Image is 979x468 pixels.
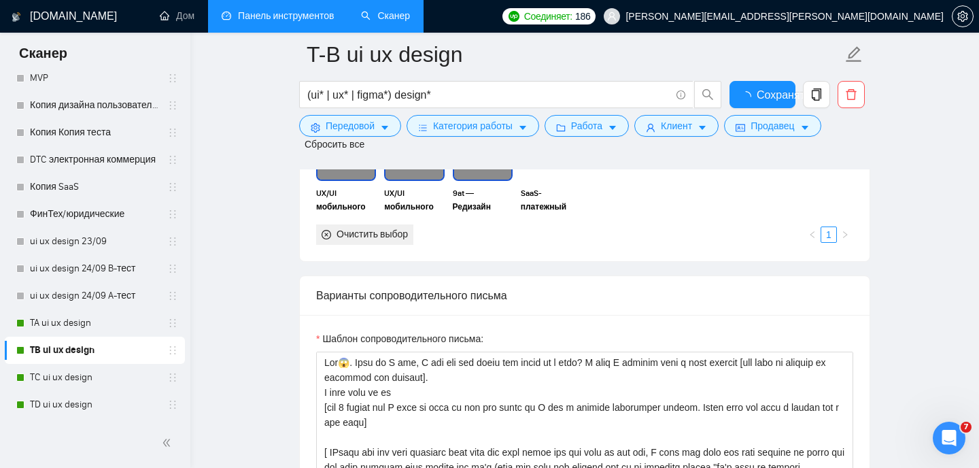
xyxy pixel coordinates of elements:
font: Продавец [751,120,794,131]
font: Сохранять [757,89,810,101]
span: держатель [167,100,178,111]
a: параметр [952,11,974,22]
a: ui ux design 23/09 [30,228,159,255]
button: search [694,81,721,108]
a: ui ux design 24/09 B-тест [30,255,159,282]
span: верно [841,231,849,239]
font: SaaS-платежный шлюз Checkout — Figma Веб-дизайн, UI UX-дизайнер [521,188,579,266]
button: верно [837,227,853,243]
span: курсор вниз [608,122,617,133]
span: курсор вниз [380,122,390,133]
span: держатель [167,154,178,165]
button: Удостоверение личностиПродавецкурсор вниз [724,115,821,137]
span: папка [556,122,566,133]
span: держатель [167,236,178,247]
span: держатель [167,345,178,356]
li: Следующая страница [837,227,853,243]
button: барыКатегория работыкурсор вниз [407,115,539,137]
span: держатель [167,290,178,301]
font: Варианты сопроводительного письма [316,290,507,301]
span: держатель [167,127,178,138]
button: копия [803,81,830,108]
img: upwork-logo.png [509,11,519,22]
span: левый [808,231,817,239]
span: держатель [167,318,178,329]
a: ФинТех/юридические [30,201,159,228]
font: 186 [575,11,590,22]
button: левый [804,227,821,243]
font: UX/UI мобильного приложения (iOS) аптечной сети — Figma | UI UX-дизайнер [384,188,441,280]
a: MVP [30,65,159,92]
font: Сбросить все [305,139,364,150]
button: Сохранять [729,81,795,108]
span: пользователь [646,122,655,133]
a: домДом [160,10,194,22]
span: параметр [952,11,973,22]
a: приборная панельПанель инструментов [222,10,334,22]
a: TA ui ux design [30,310,159,337]
span: копия [804,88,829,101]
iframe: Интерком-чат в режиме реального времени [933,422,965,454]
font: Передовой [326,120,375,131]
font: Работа [571,120,602,131]
a: TD ui ux design [30,391,159,418]
span: редактировать [845,46,863,63]
font: Соединяет: [524,11,572,22]
font: Шаблон сопроводительного письма: [322,333,483,344]
span: курсор вниз [518,122,528,133]
font: Категория работы [433,120,513,131]
font: Сканер [19,45,67,61]
a: TB ui ux design [30,337,159,364]
button: папкаРаботакурсор вниз [545,115,629,137]
span: Удостоверение личности [736,122,745,133]
font: 1 [826,229,831,240]
label: Шаблон сопроводительного письма: [316,331,483,346]
span: курсор вниз [698,122,707,133]
span: инфо-круг [676,90,685,99]
span: загрузка [740,91,757,102]
button: удалить [838,81,865,108]
span: держатель [167,263,178,274]
input: Поиск работы фрилансером... [307,86,670,103]
span: ближний круг [322,230,331,239]
span: бары [418,122,428,133]
span: search [695,88,721,101]
a: Копия SaaS [30,173,159,201]
a: ui ux design 24/09 A-тест [30,282,159,310]
span: удалить [838,88,864,101]
a: Копия дизайна пользовательского интерфейса Шаблон [30,92,159,119]
input: Имя сканера... [307,37,842,71]
li: Предыдущая страница [804,227,821,243]
font: 9at — Редизайн пользовательского опыта B2B SaaS-платформы, веб-дизайн Figma | UI UX-дизайнер [453,188,510,307]
span: держатель [167,372,178,383]
font: UX/UI мобильного приложения (Android) для сети аптек — Figma | UI UX-дизайнер [316,188,367,280]
font: Клиент [661,120,692,131]
button: параметрПередовойкурсор вниз [299,115,401,137]
span: двойной левый [162,436,175,450]
span: пользователь [607,12,617,21]
span: параметр [311,122,320,133]
font: 7 [963,422,969,431]
a: поискСканер [361,10,410,22]
button: пользовательКлиенткурсор вниз [634,115,719,137]
font: [DOMAIN_NAME] [30,10,117,22]
button: параметр [952,5,974,27]
span: держатель [167,399,178,410]
span: курсор вниз [800,122,810,133]
span: держатель [167,182,178,193]
li: 1 [821,227,837,243]
a: TC ui ux design [30,364,159,391]
img: логотип [12,6,21,28]
font: Очистить выбор [337,229,408,240]
span: держатель [167,73,178,84]
span: держатель [167,209,178,220]
a: DTC электронная коммерция [30,146,159,173]
a: Копия Копия теста [30,119,159,146]
font: [PERSON_NAME][EMAIL_ADDRESS][PERSON_NAME][DOMAIN_NAME] [625,12,944,22]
